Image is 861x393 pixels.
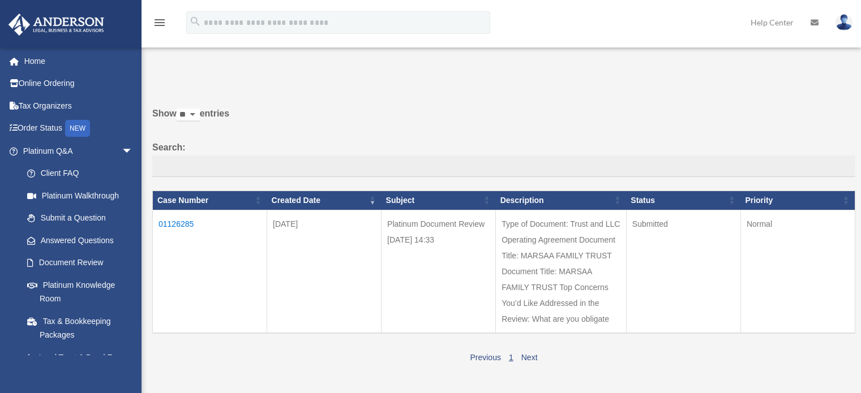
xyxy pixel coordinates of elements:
[626,191,740,210] th: Status: activate to sort column ascending
[267,191,382,210] th: Created Date: activate to sort column ascending
[8,72,150,95] a: Online Ordering
[16,184,144,207] a: Platinum Walkthrough
[189,15,202,28] i: search
[509,353,513,362] a: 1
[382,210,496,333] td: Platinum Document Review [DATE] 14:33
[152,106,855,133] label: Show entries
[836,14,853,31] img: User Pic
[16,346,144,369] a: Land Trust & Deed Forum
[122,140,144,163] span: arrow_drop_down
[5,14,108,36] img: Anderson Advisors Platinum Portal
[152,156,855,177] input: Search:
[521,353,538,362] a: Next
[740,210,855,333] td: Normal
[740,191,855,210] th: Priority: activate to sort column ascending
[626,210,740,333] td: Submitted
[267,210,382,333] td: [DATE]
[177,109,200,122] select: Showentries
[8,140,144,162] a: Platinum Q&Aarrow_drop_down
[65,120,90,137] div: NEW
[8,117,150,140] a: Order StatusNEW
[16,310,144,346] a: Tax & Bookkeeping Packages
[16,207,144,230] a: Submit a Question
[16,274,144,310] a: Platinum Knowledge Room
[496,191,627,210] th: Description: activate to sort column ascending
[152,140,855,177] label: Search:
[8,94,150,117] a: Tax Organizers
[8,50,150,72] a: Home
[153,210,267,333] td: 01126285
[16,229,139,252] a: Answered Questions
[470,353,500,362] a: Previous
[153,20,166,29] a: menu
[496,210,627,333] td: Type of Document: Trust and LLC Operating Agreement Document Title: MARSAA FAMILY TRUST Document ...
[153,16,166,29] i: menu
[16,162,144,185] a: Client FAQ
[153,191,267,210] th: Case Number: activate to sort column ascending
[16,252,144,274] a: Document Review
[382,191,496,210] th: Subject: activate to sort column ascending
